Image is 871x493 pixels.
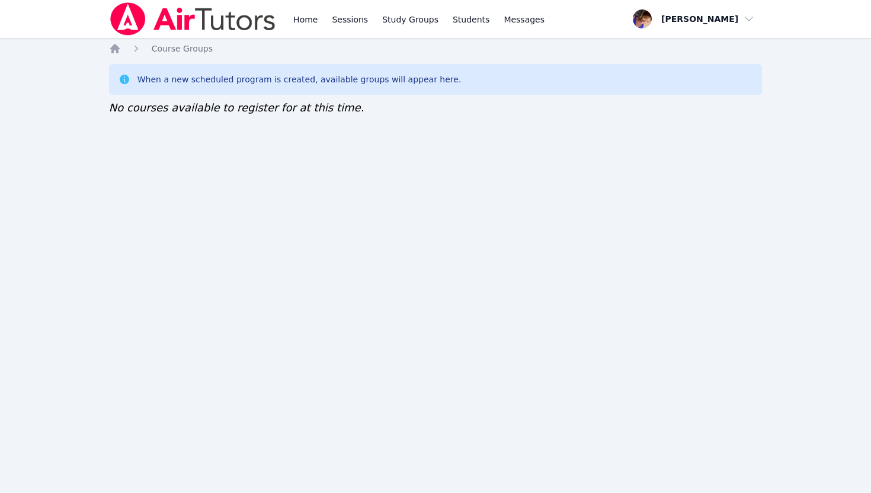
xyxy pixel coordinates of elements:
span: No courses available to register for at this time. [109,101,364,114]
nav: Breadcrumb [109,43,763,55]
a: Course Groups [152,43,213,55]
span: Course Groups [152,44,213,53]
div: When a new scheduled program is created, available groups will appear here. [137,73,462,85]
img: Air Tutors [109,2,277,36]
span: Messages [504,14,545,25]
